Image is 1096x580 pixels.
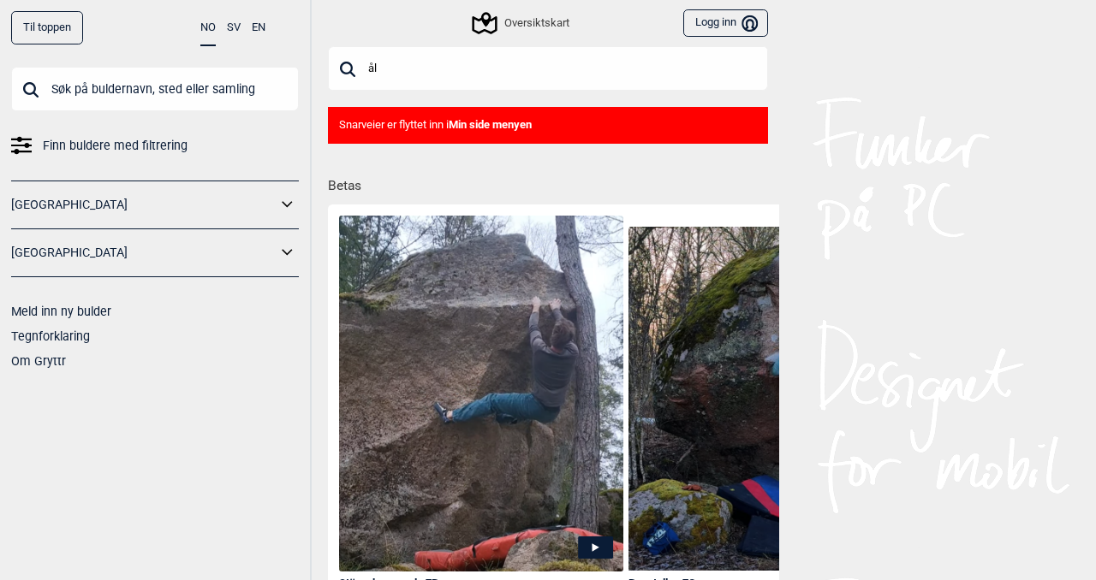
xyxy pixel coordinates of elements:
a: [GEOGRAPHIC_DATA] [11,240,277,265]
button: SV [227,11,241,44]
img: Jan pa Bagatellen [628,227,913,571]
h1: Betas [328,166,779,196]
div: Oversiktskart [474,13,569,33]
button: NO [200,11,216,46]
b: Min side menyen [449,118,532,131]
a: Om Gryttr [11,354,66,368]
a: Tegnforklaring [11,329,90,343]
button: EN [252,11,265,44]
a: Finn buldere med filtrering [11,133,299,158]
div: Snarveier er flyttet inn i [328,107,768,144]
input: Søk på buldernavn, sted eller samling [328,46,768,91]
a: Meld inn ny bulder [11,305,111,318]
button: Logg inn [683,9,768,38]
a: [GEOGRAPHIC_DATA] [11,192,277,217]
span: Finn buldere med filtrering [43,133,188,158]
input: Søk på buldernavn, sted eller samling [11,67,299,111]
div: Til toppen [11,11,83,44]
